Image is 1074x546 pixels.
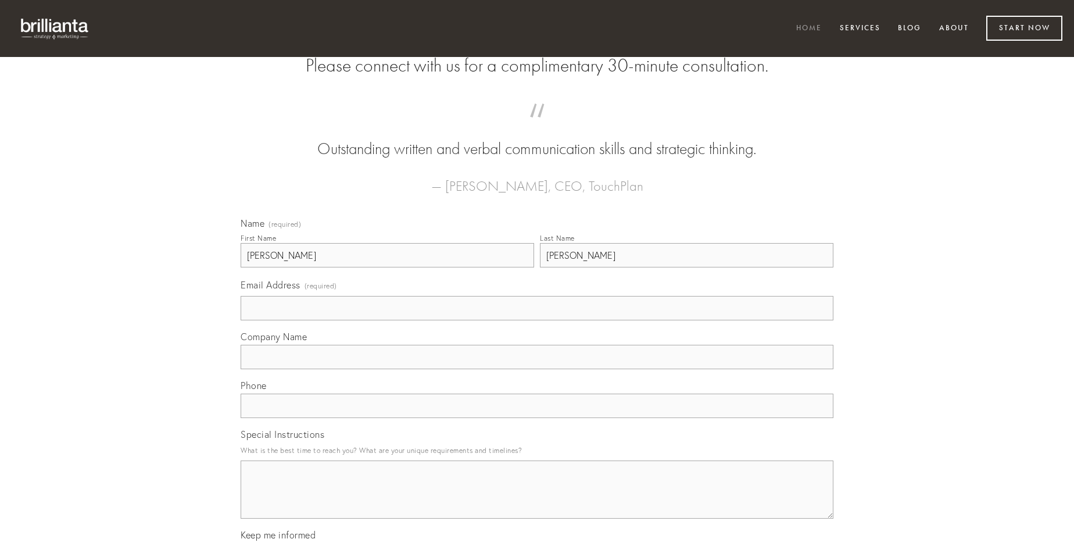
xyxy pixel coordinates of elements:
[241,234,276,242] div: First Name
[832,19,888,38] a: Services
[268,221,301,228] span: (required)
[241,380,267,391] span: Phone
[241,529,316,541] span: Keep me informed
[789,19,829,38] a: Home
[259,115,815,138] span: “
[12,12,99,45] img: brillianta - research, strategy, marketing
[986,16,1062,41] a: Start Now
[241,217,264,229] span: Name
[241,442,833,458] p: What is the best time to reach you? What are your unique requirements and timelines?
[241,429,324,440] span: Special Instructions
[241,331,307,342] span: Company Name
[259,115,815,160] blockquote: Outstanding written and verbal communication skills and strategic thinking.
[540,234,575,242] div: Last Name
[890,19,929,38] a: Blog
[241,279,300,291] span: Email Address
[305,278,337,294] span: (required)
[259,160,815,198] figcaption: — [PERSON_NAME], CEO, TouchPlan
[241,55,833,77] h2: Please connect with us for a complimentary 30-minute consultation.
[932,19,976,38] a: About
